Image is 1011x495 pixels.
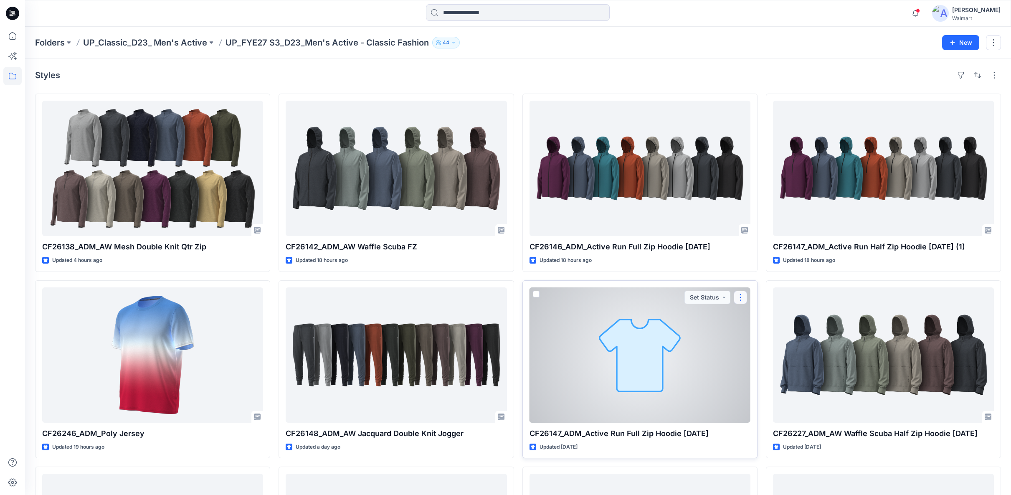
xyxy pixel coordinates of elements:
p: CF26142_ADM_AW Waffle Scuba FZ [286,241,507,253]
h4: Styles [35,70,60,80]
p: Updated 18 hours ago [540,256,592,265]
a: CF26142_ADM_AW Waffle Scuba FZ [286,101,507,236]
p: CF26146_ADM_Active Run Full Zip Hoodie [DATE] [530,241,750,253]
p: Updated a day ago [296,443,340,452]
p: Updated 18 hours ago [783,256,835,265]
a: CF26148_ADM_AW Jacquard Double Knit Jogger [286,287,507,423]
p: Updated [DATE] [540,443,578,452]
p: Updated 18 hours ago [296,256,348,265]
div: Walmart [952,15,1001,21]
img: avatar [932,5,949,22]
button: 44 [432,37,460,48]
a: CF26146_ADM_Active Run Full Zip Hoodie 30SEP25 [530,101,750,236]
p: CF26147_ADM_Active Run Full Zip Hoodie [DATE] [530,428,750,439]
a: CF26138_ADM_AW Mesh Double Knit Qtr Zip [42,101,263,236]
button: New [942,35,979,50]
p: Updated [DATE] [783,443,821,452]
p: CF26227_ADM_AW Waffle Scuba Half Zip Hoodie [DATE] [773,428,994,439]
p: CF26148_ADM_AW Jacquard Double Knit Jogger [286,428,507,439]
p: Updated 4 hours ago [52,256,102,265]
a: CF26246_ADM_Poly Jersey [42,287,263,423]
p: Updated 19 hours ago [52,443,104,452]
a: Folders [35,37,65,48]
a: CF26227_ADM_AW Waffle Scuba Half Zip Hoodie 29SEP25 [773,287,994,423]
p: UP_FYE27 S3_D23_Men's Active - Classic Fashion [226,37,429,48]
a: CF26147_ADM_Active Run Half Zip Hoodie 30SEP25 (1) [773,101,994,236]
a: UP_Classic_D23_ Men's Active [83,37,207,48]
p: CF26138_ADM_AW Mesh Double Knit Qtr Zip [42,241,263,253]
div: [PERSON_NAME] [952,5,1001,15]
p: CF26246_ADM_Poly Jersey [42,428,263,439]
p: CF26147_ADM_Active Run Half Zip Hoodie [DATE] (1) [773,241,994,253]
p: 44 [443,38,449,47]
a: CF26147_ADM_Active Run Full Zip Hoodie 30SEP25 [530,287,750,423]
